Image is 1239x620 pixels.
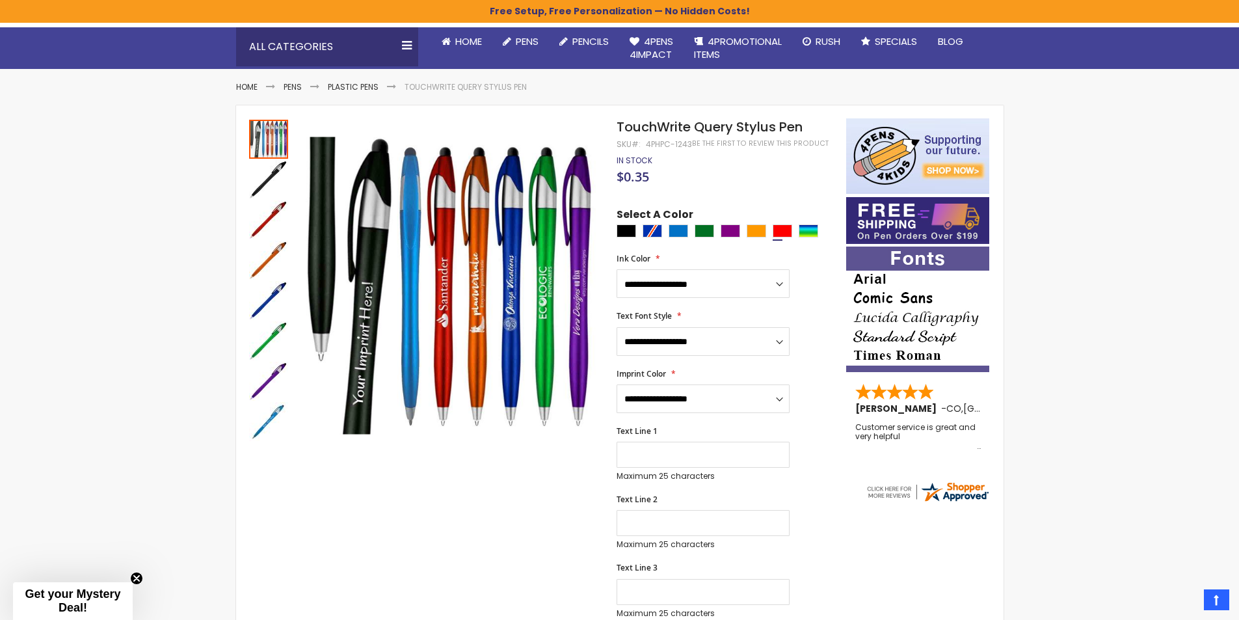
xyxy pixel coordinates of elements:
[617,253,650,264] span: Ink Color
[284,81,302,92] a: Pens
[455,34,482,48] span: Home
[941,402,1059,415] span: - ,
[816,34,840,48] span: Rush
[431,27,492,56] a: Home
[249,320,289,360] div: TouchWrite Query Stylus Pen
[249,402,288,441] img: TouchWrite Query Stylus Pen
[25,587,120,614] span: Get your Mystery Deal!
[617,471,790,481] p: Maximum 25 characters
[249,280,289,320] div: TouchWrite Query Stylus Pen
[617,155,652,166] div: Availability
[792,27,851,56] a: Rush
[617,208,693,225] span: Select A Color
[617,562,658,573] span: Text Line 3
[692,139,829,148] a: Be the first to review this product
[855,423,981,451] div: Customer service is great and very helpful
[684,27,792,70] a: 4PROMOTIONALITEMS
[695,224,714,237] div: Green
[694,34,782,61] span: 4PROMOTIONAL ITEMS
[855,402,941,415] span: [PERSON_NAME]
[630,34,673,61] span: 4Pens 4impact
[938,34,963,48] span: Blog
[249,160,288,199] img: TouchWrite Query Stylus Pen
[249,321,288,360] img: TouchWrite Query Stylus Pen
[249,401,288,441] div: TouchWrite Query Stylus Pen
[865,495,990,506] a: 4pens.com certificate URL
[669,224,688,237] div: Blue Light
[249,362,288,401] img: TouchWrite Query Stylus Pen
[646,139,692,150] div: 4PHPC-1243
[865,480,990,504] img: 4pens.com widget logo
[1132,585,1239,620] iframe: Google Customer Reviews
[302,137,600,435] img: TouchWrite Query Stylus Pen
[619,27,684,70] a: 4Pens4impact
[249,159,289,199] div: TouchWrite Query Stylus Pen
[549,27,619,56] a: Pencils
[249,118,289,159] div: TouchWrite Query Stylus Pen
[328,81,379,92] a: Plastic Pens
[846,197,989,244] img: Free shipping on orders over $199
[875,34,917,48] span: Specials
[617,608,790,619] p: Maximum 25 characters
[249,239,289,280] div: TouchWrite Query Stylus Pen
[946,402,961,415] span: CO
[721,224,740,237] div: Purple
[130,572,143,585] button: Close teaser
[617,539,790,550] p: Maximum 25 characters
[249,360,289,401] div: TouchWrite Query Stylus Pen
[617,224,636,237] div: Black
[617,139,641,150] strong: SKU
[747,224,766,237] div: Orange
[617,168,649,185] span: $0.35
[492,27,549,56] a: Pens
[236,81,258,92] a: Home
[851,27,927,56] a: Specials
[249,281,288,320] img: TouchWrite Query Stylus Pen
[846,247,989,372] img: font-personalization-examples
[963,402,1059,415] span: [GEOGRAPHIC_DATA]
[799,224,818,237] div: Assorted
[13,582,133,620] div: Get your Mystery Deal!Close teaser
[249,200,288,239] img: TouchWrite Query Stylus Pen
[773,224,792,237] div: Red
[617,425,658,437] span: Text Line 1
[617,494,658,505] span: Text Line 2
[927,27,974,56] a: Blog
[236,27,418,66] div: All Categories
[617,368,666,379] span: Imprint Color
[516,34,539,48] span: Pens
[572,34,609,48] span: Pencils
[617,155,652,166] span: In stock
[846,118,989,194] img: 4pens 4 kids
[617,310,672,321] span: Text Font Style
[249,241,288,280] img: TouchWrite Query Stylus Pen
[617,118,803,136] span: TouchWrite Query Stylus Pen
[249,199,289,239] div: TouchWrite Query Stylus Pen
[405,82,527,92] li: TouchWrite Query Stylus Pen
